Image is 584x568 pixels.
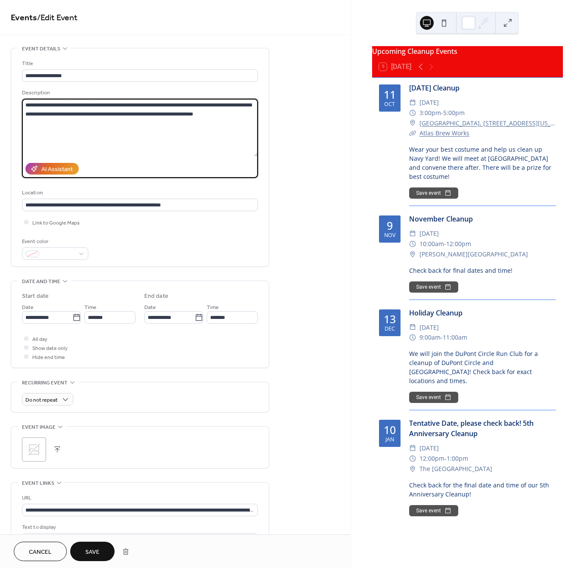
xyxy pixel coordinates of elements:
[419,239,444,249] span: 10:00am
[419,453,444,464] span: 12:00pm
[22,59,256,68] div: Title
[25,395,58,405] span: Do not repeat
[409,187,458,199] button: Save event
[443,108,465,118] span: 5:00pm
[446,239,471,249] span: 12:00pm
[409,108,416,118] div: ​
[22,188,256,197] div: Location
[443,332,467,343] span: 11:00am
[444,239,446,249] span: -
[419,249,528,259] span: [PERSON_NAME][GEOGRAPHIC_DATA]
[409,308,556,318] div: Holiday Cleanup
[409,266,556,275] div: Check back for final dates and time!
[409,83,460,93] a: [DATE] Cleanup
[409,418,556,439] div: Tentative Date, please check back! 5th Anniversary Cleanup
[22,493,256,502] div: URL
[409,145,556,181] div: Wear your best costume and help us clean up Navy Yard! We will meet at [GEOGRAPHIC_DATA] and conv...
[22,479,54,488] span: Event links
[441,108,443,118] span: -
[22,292,49,301] div: Start date
[384,102,395,107] div: Oct
[41,165,73,174] div: AI Assistant
[409,322,416,333] div: ​
[372,46,563,56] div: Upcoming Cleanup Events
[409,281,458,293] button: Save event
[384,89,396,100] div: 11
[441,332,443,343] span: -
[419,443,439,453] span: [DATE]
[25,163,79,175] button: AI Assistant
[85,548,99,557] span: Save
[22,88,256,97] div: Description
[22,303,34,312] span: Date
[409,349,556,385] div: We will join the DuPont Circle Run Club for a cleanup of DuPont Circle and [GEOGRAPHIC_DATA]! Che...
[409,505,458,516] button: Save event
[409,118,416,128] div: ​
[409,443,416,453] div: ​
[70,542,115,561] button: Save
[22,437,46,462] div: ;
[419,118,556,128] a: [GEOGRAPHIC_DATA], [STREET_ADDRESS][US_STATE]
[22,237,87,246] div: Event color
[22,423,56,432] span: Event image
[419,129,469,137] a: Atlas Brew Works
[29,548,52,557] span: Cancel
[37,9,78,26] span: / Edit Event
[387,220,393,231] div: 9
[384,314,396,325] div: 13
[419,322,439,333] span: [DATE]
[384,233,395,238] div: Nov
[447,453,468,464] span: 1:00pm
[409,332,416,343] div: ​
[409,249,416,259] div: ​
[32,353,65,362] span: Hide end time
[409,128,416,138] div: ​
[444,453,447,464] span: -
[419,332,441,343] span: 9:00am
[14,542,67,561] button: Cancel
[419,108,441,118] span: 3:00pm
[409,97,416,108] div: ​
[384,424,396,435] div: 10
[385,437,394,443] div: Jan
[409,214,556,224] div: November Cleanup
[22,44,60,53] span: Event details
[32,335,47,344] span: All day
[32,344,68,353] span: Show date only
[409,239,416,249] div: ​
[32,218,80,228] span: Link to Google Maps
[409,464,416,474] div: ​
[144,303,156,312] span: Date
[409,453,416,464] div: ​
[207,303,219,312] span: Time
[419,464,492,474] span: The [GEOGRAPHIC_DATA]
[409,392,458,403] button: Save event
[419,228,439,239] span: [DATE]
[419,97,439,108] span: [DATE]
[385,326,395,332] div: Dec
[22,523,256,532] div: Text to display
[84,303,96,312] span: Time
[409,481,556,499] div: Check back for the final date and time of our 5th Anniversary Cleanup!
[11,9,37,26] a: Events
[409,228,416,239] div: ​
[144,292,168,301] div: End date
[22,277,60,286] span: Date and time
[22,378,68,387] span: Recurring event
